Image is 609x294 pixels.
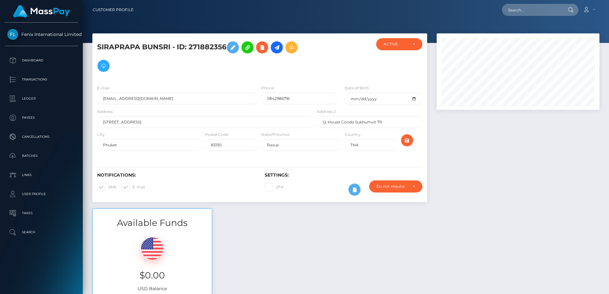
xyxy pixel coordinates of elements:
p: Cancellations [7,132,75,142]
a: Search [5,224,78,240]
p: Ledger [7,94,75,103]
p: Search [7,227,75,237]
label: E-mail [121,183,145,191]
a: Taxes [5,205,78,221]
label: Country [345,132,361,137]
span: Fenix International Limited [5,31,78,37]
h6: Settings: [265,172,423,178]
a: Ledger [5,91,78,107]
label: Date of Birth [345,85,369,91]
h5: SIRAPRAPA BUNSRI - ID: 271882356 [97,38,311,75]
h3: Available Funds [93,217,212,229]
label: Address 2 [317,109,336,115]
label: SMS [97,183,116,191]
label: E-mail [97,85,110,91]
img: Fenix International Limited [7,29,18,40]
button: Do not require [369,180,422,192]
a: Dashboard [5,52,78,68]
p: Links [7,170,75,180]
label: 2FA [265,183,283,191]
p: Payees [7,113,75,122]
h3: $0.00 [97,269,207,282]
a: Cancellations [5,129,78,145]
a: Transactions [5,72,78,87]
p: Batches [7,151,75,161]
label: City [97,132,105,137]
label: Phone [261,85,274,91]
label: State/Province [261,132,290,137]
div: ACTIVE [383,42,408,47]
img: USD.png [141,237,163,260]
label: Postal Code [205,132,228,137]
img: MassPay Logo [13,5,70,17]
a: Customer Profile [93,3,133,17]
a: Payees [5,110,78,126]
p: Dashboard [7,56,75,65]
p: User Profile [7,189,75,199]
a: Links [5,167,78,183]
p: Taxes [7,208,75,218]
label: Address [97,109,113,115]
p: Transactions [7,75,75,84]
a: Initiate Payout [271,41,283,53]
a: Batches [5,148,78,164]
a: User Profile [5,186,78,202]
div: Do not require [376,184,408,189]
input: Search... [502,4,562,16]
h6: Notifications: [97,172,255,178]
button: ACTIVE [376,38,422,50]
